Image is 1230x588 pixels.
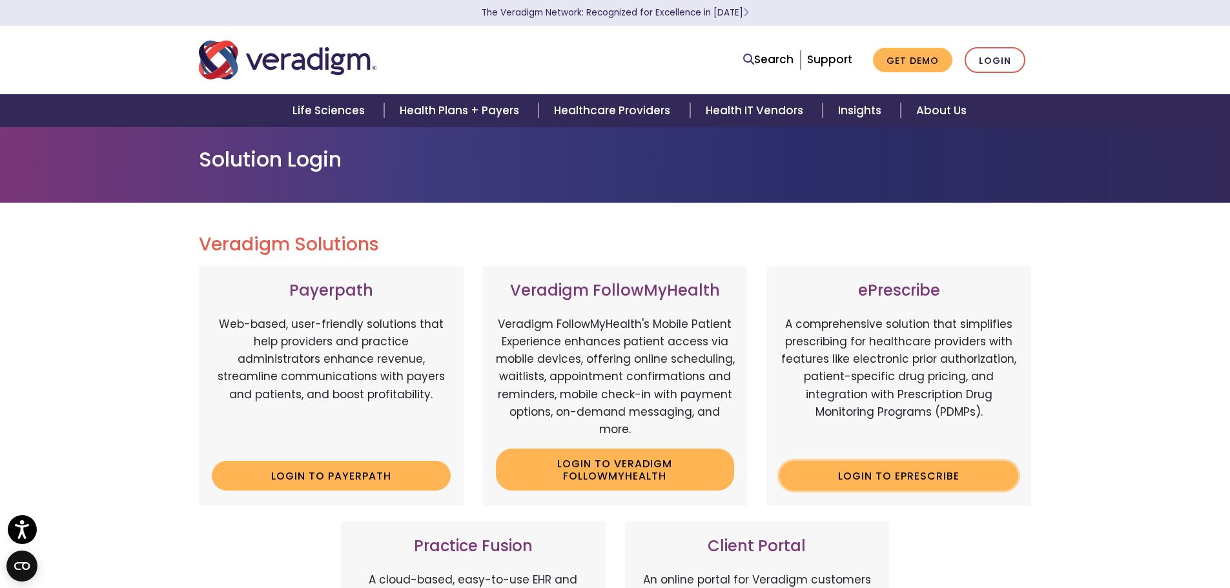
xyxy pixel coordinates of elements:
[212,461,451,491] a: Login to Payerpath
[901,94,982,127] a: About Us
[496,281,735,300] h3: Veradigm FollowMyHealth
[690,94,823,127] a: Health IT Vendors
[779,461,1018,491] a: Login to ePrescribe
[212,316,451,451] p: Web-based, user-friendly solutions that help providers and practice administrators enhance revenu...
[199,234,1032,256] h2: Veradigm Solutions
[538,94,690,127] a: Healthcare Providers
[638,537,877,556] h3: Client Portal
[807,52,852,67] a: Support
[496,449,735,491] a: Login to Veradigm FollowMyHealth
[873,48,952,73] a: Get Demo
[199,39,376,81] img: Veradigm logo
[199,147,1032,172] h1: Solution Login
[212,281,451,300] h3: Payerpath
[779,281,1018,300] h3: ePrescribe
[779,316,1018,451] p: A comprehensive solution that simplifies prescribing for healthcare providers with features like ...
[482,6,749,19] a: The Veradigm Network: Recognized for Excellence in [DATE]Learn More
[277,94,384,127] a: Life Sciences
[965,47,1025,74] a: Login
[384,94,538,127] a: Health Plans + Payers
[6,551,37,582] button: Open CMP widget
[496,316,735,438] p: Veradigm FollowMyHealth's Mobile Patient Experience enhances patient access via mobile devices, o...
[743,51,794,68] a: Search
[743,6,749,19] span: Learn More
[823,94,901,127] a: Insights
[354,537,593,556] h3: Practice Fusion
